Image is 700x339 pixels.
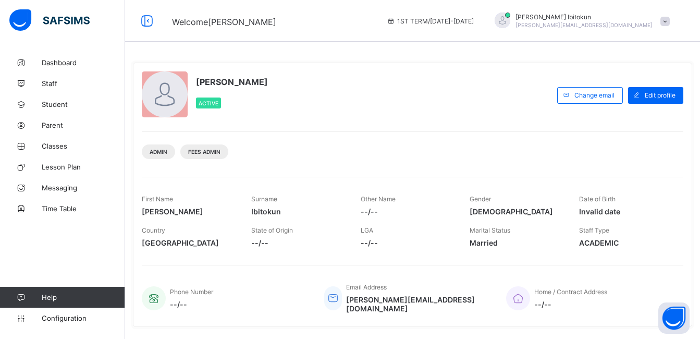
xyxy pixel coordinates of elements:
span: [GEOGRAPHIC_DATA] [142,238,236,247]
span: Messaging [42,184,125,192]
span: --/-- [251,238,345,247]
span: Fees Admin [188,149,220,155]
span: [DEMOGRAPHIC_DATA] [470,207,563,216]
span: --/-- [361,238,455,247]
span: Date of Birth [579,195,616,203]
span: [PERSON_NAME] [196,77,268,87]
span: Help [42,293,125,301]
span: Phone Number [170,288,213,296]
span: --/-- [170,300,213,309]
span: Staff [42,79,125,88]
span: Change email [574,91,615,99]
span: Staff Type [579,226,609,234]
span: Time Table [42,204,125,213]
span: [PERSON_NAME] [142,207,236,216]
div: OlufemiIbitokun [484,13,675,30]
img: safsims [9,9,90,31]
span: --/-- [534,300,607,309]
span: [PERSON_NAME] Ibitokun [515,13,653,21]
span: Admin [150,149,167,155]
span: Welcome [PERSON_NAME] [172,17,276,27]
span: [PERSON_NAME][EMAIL_ADDRESS][DOMAIN_NAME] [346,295,490,313]
span: [PERSON_NAME][EMAIL_ADDRESS][DOMAIN_NAME] [515,22,653,28]
span: Gender [470,195,491,203]
span: ACADEMIC [579,238,673,247]
span: Country [142,226,165,234]
span: Lesson Plan [42,163,125,171]
span: Home / Contract Address [534,288,607,296]
span: Edit profile [645,91,676,99]
span: First Name [142,195,173,203]
button: Open asap [658,302,690,334]
span: session/term information [387,17,474,25]
span: Married [470,238,563,247]
span: Surname [251,195,277,203]
span: Email Address [346,283,387,291]
span: State of Origin [251,226,293,234]
span: --/-- [361,207,455,216]
span: Other Name [361,195,396,203]
span: Dashboard [42,58,125,67]
span: Parent [42,121,125,129]
span: Classes [42,142,125,150]
span: Configuration [42,314,125,322]
span: Invalid date [579,207,673,216]
span: Marital Status [470,226,510,234]
span: Ibitokun [251,207,345,216]
span: Student [42,100,125,108]
span: LGA [361,226,373,234]
span: Active [199,100,218,106]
